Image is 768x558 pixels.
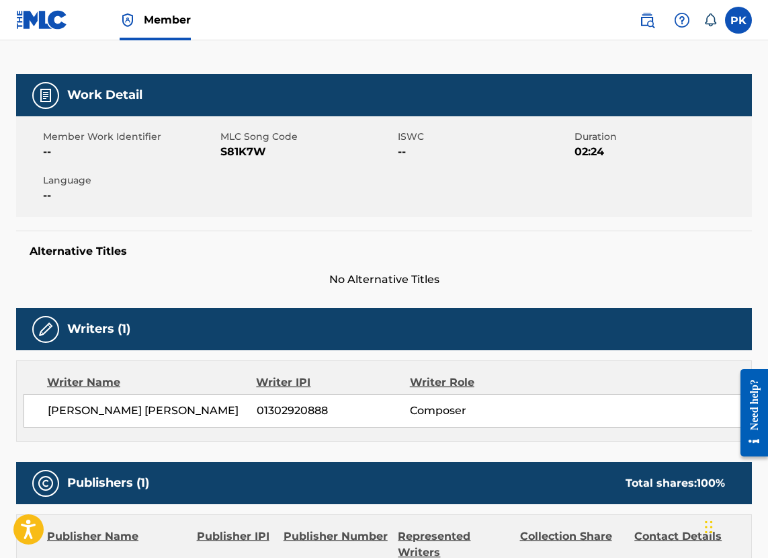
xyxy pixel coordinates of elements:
[701,493,768,558] iframe: Chat Widget
[120,12,136,28] img: Top Rightsholder
[67,87,142,103] h5: Work Detail
[47,374,256,391] div: Writer Name
[43,144,217,160] span: --
[697,477,725,489] span: 100 %
[257,403,410,419] span: 01302920888
[703,13,717,27] div: Notifications
[725,7,752,34] div: User Menu
[38,87,54,104] img: Work Detail
[16,10,68,30] img: MLC Logo
[410,374,550,391] div: Writer Role
[634,7,660,34] a: Public Search
[43,173,217,188] span: Language
[398,130,572,144] span: ISWC
[256,374,409,391] div: Writer IPI
[626,475,725,491] div: Total shares:
[574,130,749,144] span: Duration
[639,12,655,28] img: search
[67,475,149,491] h5: Publishers (1)
[220,144,394,160] span: S81K7W
[48,403,257,419] span: [PERSON_NAME] [PERSON_NAME]
[398,144,572,160] span: --
[220,130,394,144] span: MLC Song Code
[30,245,738,258] h5: Alternative Titles
[730,358,768,469] iframe: Resource Center
[669,7,695,34] div: Help
[574,144,749,160] span: 02:24
[67,321,130,337] h5: Writers (1)
[410,403,549,419] span: Composer
[701,493,768,558] div: Widget de chat
[38,475,54,491] img: Publishers
[705,507,713,547] div: Glisser
[674,12,690,28] img: help
[43,130,217,144] span: Member Work Identifier
[144,12,191,28] span: Member
[43,188,217,204] span: --
[16,272,752,288] span: No Alternative Titles
[38,321,54,337] img: Writers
